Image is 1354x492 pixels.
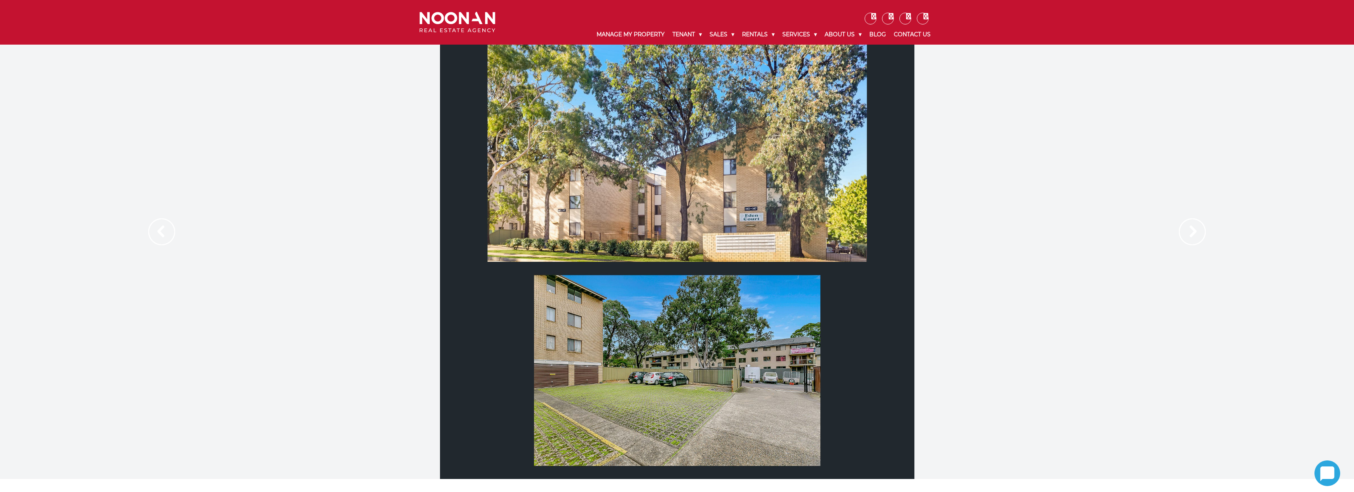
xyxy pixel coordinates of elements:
img: Arrow slider [148,218,175,245]
a: Tenant [669,24,706,45]
a: Blog [865,24,890,45]
a: Contact Us [890,24,935,45]
a: Manage My Property [593,24,669,45]
img: Arrow slider [1179,218,1206,245]
img: Noonan Real Estate Agency [419,12,495,33]
a: Services [778,24,821,45]
a: About Us [821,24,865,45]
a: Rentals [738,24,778,45]
a: Sales [706,24,738,45]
